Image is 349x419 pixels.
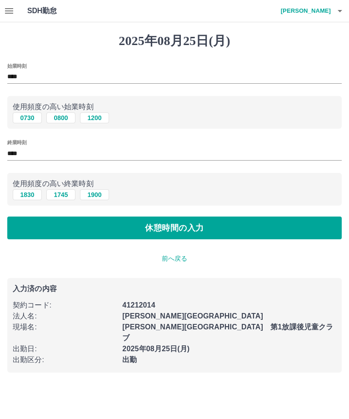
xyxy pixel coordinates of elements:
button: 0800 [46,112,75,123]
button: 1830 [13,189,42,200]
button: 1745 [46,189,75,200]
b: 出勤 [122,356,137,363]
b: 2025年08月25日(月) [122,345,189,353]
button: 1200 [80,112,109,123]
p: 出勤区分 : [13,354,117,365]
b: [PERSON_NAME][GEOGRAPHIC_DATA] [122,312,263,320]
p: 使用頻度の高い終業時刻 [13,178,336,189]
label: 終業時刻 [7,139,26,146]
b: [PERSON_NAME][GEOGRAPHIC_DATA] 第1放課後児童クラブ [122,323,333,342]
p: 法人名 : [13,311,117,322]
b: 41212014 [122,301,155,309]
button: 1900 [80,189,109,200]
p: 入力済の内容 [13,285,336,293]
button: 休憩時間の入力 [7,217,342,239]
p: 使用頻度の高い始業時刻 [13,101,336,112]
p: 現場名 : [13,322,117,333]
p: 前へ戻る [7,254,342,263]
p: 契約コード : [13,300,117,311]
button: 0730 [13,112,42,123]
label: 始業時刻 [7,62,26,69]
h1: 2025年08月25日(月) [7,33,342,49]
p: 出勤日 : [13,343,117,354]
